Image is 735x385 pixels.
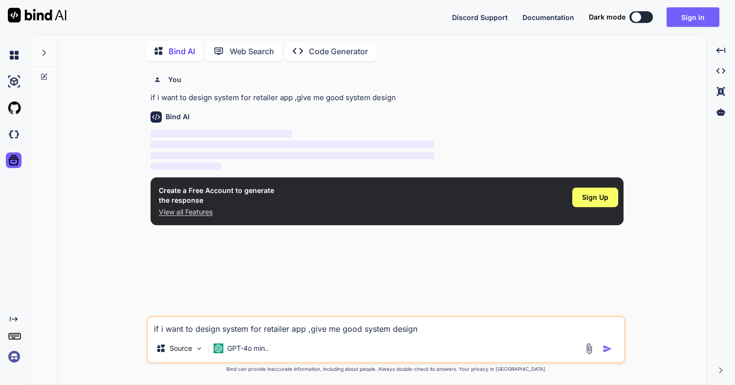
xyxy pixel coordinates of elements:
img: githubLight [6,100,22,116]
p: if i want to design system for retailer app ,give me good system design [151,92,624,104]
img: GPT-4o mini [214,343,223,353]
span: Sign Up [582,192,608,202]
p: GPT-4o min.. [227,343,269,353]
button: Sign in [667,7,719,27]
button: Documentation [522,12,574,22]
span: Documentation [522,13,574,21]
img: ai-studio [6,73,22,90]
img: chat [6,47,22,64]
img: Pick Models [195,344,203,353]
button: Discord Support [452,12,508,22]
img: darkCloudIdeIcon [6,126,22,143]
p: Code Generator [309,45,368,57]
h1: Create a Free Account to generate the response [159,186,274,205]
p: Bind AI [169,45,195,57]
p: Source [170,343,192,353]
img: attachment [584,343,595,354]
img: icon [603,344,612,354]
img: signin [6,348,22,365]
span: ‌ [151,141,434,148]
span: ‌ [151,152,434,159]
h6: You [168,75,181,85]
span: ‌ [151,163,221,170]
span: ‌ [151,130,292,137]
img: Bind AI [8,8,66,22]
span: Discord Support [452,13,508,21]
h6: Bind AI [166,112,190,122]
p: Bind can provide inaccurate information, including about people. Always double-check its answers.... [147,365,626,373]
span: Dark mode [589,12,626,22]
p: View all Features [159,207,274,217]
p: Web Search [230,45,274,57]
